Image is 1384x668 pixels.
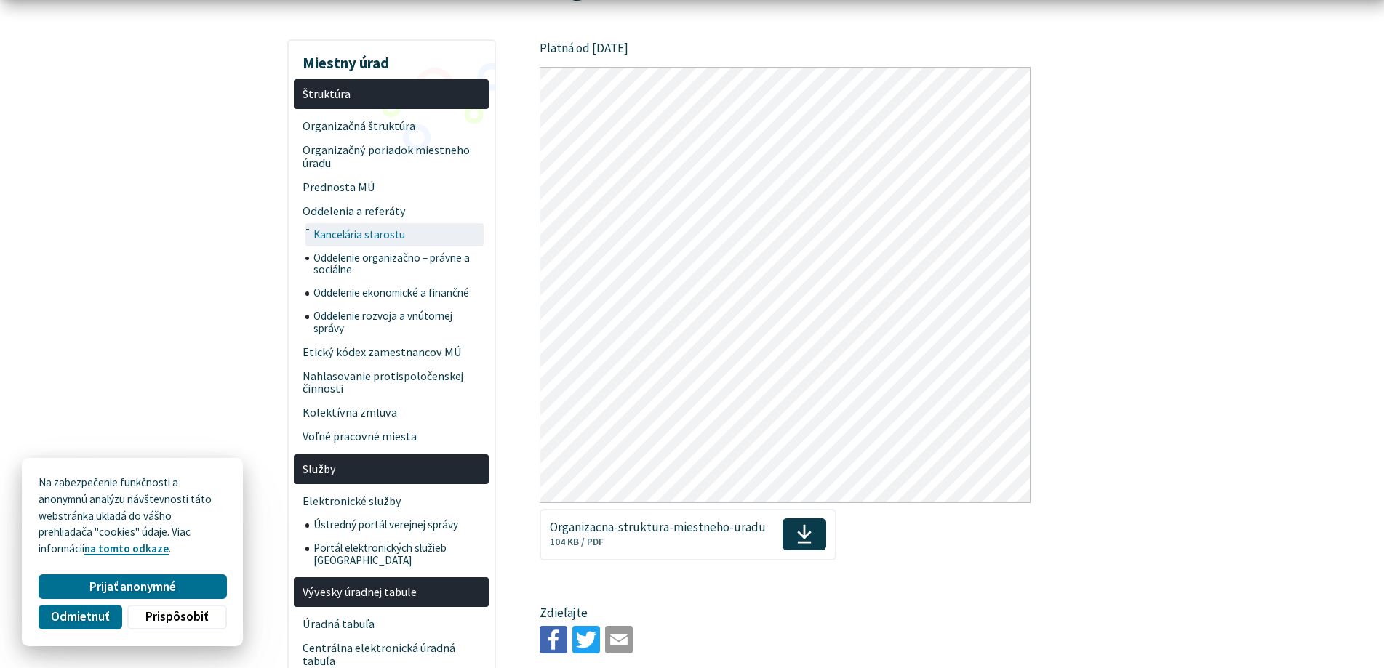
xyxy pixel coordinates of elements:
[303,340,481,364] span: Etický kódex zamestnancov MÚ
[305,246,489,282] a: Oddelenie organizačno – právne a sociálne
[294,489,489,513] a: Elektronické služby
[294,199,489,223] a: Oddelenia a referáty
[305,282,489,305] a: Oddelenie ekonomické a finančné
[89,579,176,595] span: Prijať anonymné
[303,401,481,425] span: Kolektívna zmluva
[303,580,481,604] span: Vývesky úradnej tabule
[303,82,481,106] span: Štruktúra
[540,509,836,560] a: Organizacna-struktura-miestneho-uradu104 KB / PDF
[294,175,489,199] a: Prednosta MÚ
[313,246,481,282] span: Oddelenie organizačno – právne a sociálne
[550,536,604,548] span: 104 KB / PDF
[313,513,481,536] span: Ústredný portál verejnej správy
[294,138,489,175] a: Organizačný poriadok miestneho úradu
[294,454,489,484] a: Služby
[605,626,633,653] img: Zdieľať e-mailom
[305,223,489,246] a: Kancelária starostu
[303,613,481,637] span: Úradná tabuľa
[305,305,489,340] a: Oddelenie rozvoja a vnútornej správy
[303,425,481,449] span: Voľné pracovné miesta
[303,199,481,223] span: Oddelenia a referáty
[294,613,489,637] a: Úradná tabuľa
[540,626,567,653] img: Zdieľať na Facebooku
[313,536,481,572] span: Portál elektronických služieb [GEOGRAPHIC_DATA]
[294,114,489,138] a: Organizačná štruktúra
[294,340,489,364] a: Etický kódex zamestnancov MÚ
[294,364,489,401] a: Nahlasovanie protispoločenskej činnosti
[540,39,1031,58] p: Platná od [DATE]
[294,401,489,425] a: Kolektívna zmluva
[294,425,489,449] a: Voľné pracovné miesta
[572,626,600,653] img: Zdieľať na Twitteri
[303,114,481,138] span: Organizačná štruktúra
[305,513,489,536] a: Ústredný portál verejnej správy
[294,44,489,74] h3: Miestny úrad
[540,604,1031,623] p: Zdieľajte
[313,282,481,305] span: Oddelenie ekonomické a finančné
[294,79,489,109] a: Štruktúra
[39,605,121,629] button: Odmietnuť
[39,574,226,599] button: Prijať anonymné
[39,475,226,558] p: Na zabezpečenie funkčnosti a anonymnú analýzu návštevnosti táto webstránka ukladá do vášho prehli...
[305,536,489,572] a: Portál elektronických služieb [GEOGRAPHIC_DATA]
[294,577,489,607] a: Vývesky úradnej tabule
[145,609,208,624] span: Prispôsobiť
[313,223,481,246] span: Kancelária starostu
[51,609,109,624] span: Odmietnuť
[84,542,169,555] a: na tomto odkaze
[127,605,226,629] button: Prispôsobiť
[550,520,766,534] span: Organizacna-struktura-miestneho-uradu
[303,175,481,199] span: Prednosta MÚ
[303,364,481,401] span: Nahlasovanie protispoločenskej činnosti
[303,457,481,481] span: Služby
[313,305,481,340] span: Oddelenie rozvoja a vnútornej správy
[303,138,481,175] span: Organizačný poriadok miestneho úradu
[303,489,481,513] span: Elektronické služby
